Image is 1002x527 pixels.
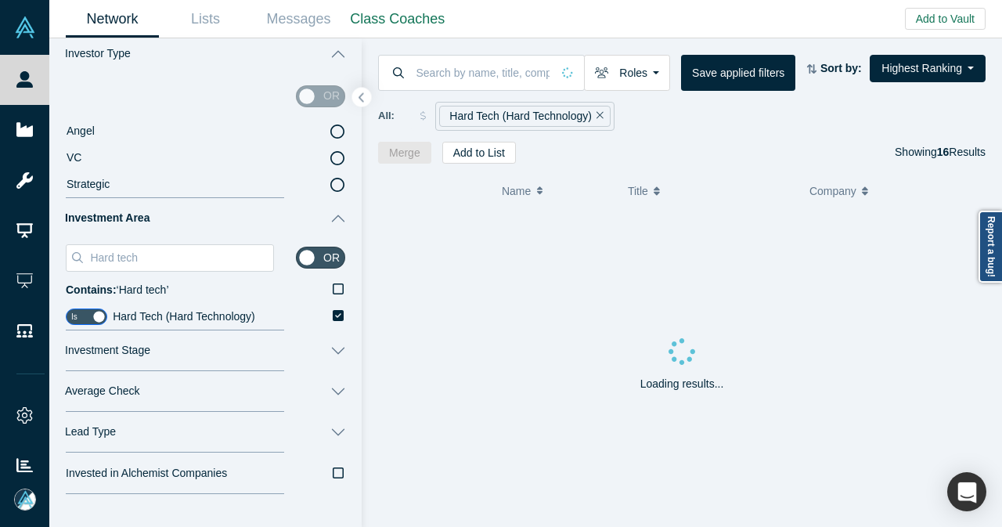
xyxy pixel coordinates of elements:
[252,1,345,38] a: Messages
[378,108,395,124] span: All:
[681,55,795,91] button: Save applied filters
[592,107,604,125] button: Remove Filter
[820,62,862,74] strong: Sort by:
[67,151,81,164] span: VC
[67,178,110,190] span: Strategic
[14,489,36,511] img: Mia Scott's Account
[66,1,159,38] a: Network
[502,175,611,208] button: Name
[66,283,117,296] b: Contains:
[640,376,724,392] p: Loading results...
[65,211,150,225] span: Investment Area
[378,142,431,164] button: Merge
[49,453,362,494] button: Invested in Alchemist Companies
[113,310,255,323] span: Hard Tech (Hard Technology)
[67,125,95,137] span: Angel
[937,146,986,158] span: Results
[439,106,610,127] div: Hard Tech (Hard Technology)
[895,142,986,164] div: Showing
[905,8,986,30] button: Add to Vault
[502,175,531,208] span: Name
[65,425,116,439] span: Lead Type
[870,55,986,82] button: Highest Ranking
[442,142,516,164] button: Add to List
[49,330,362,371] button: Investment Stage
[66,283,169,296] span: ‘ Hard tech ’
[49,371,362,412] button: Average Check
[66,465,227,482] span: Invested in Alchemist Companies
[65,47,131,60] span: Investor Type
[809,175,856,208] span: Company
[14,16,36,38] img: Alchemist Vault Logo
[628,175,648,208] span: Title
[65,384,139,398] span: Average Check
[88,247,273,268] input: Search Investment Area
[159,1,252,38] a: Lists
[49,198,362,239] button: Investment Area
[415,54,552,91] input: Search by name, title, company, summary, expertise, investment criteria or topics of focus
[979,211,1002,283] a: Report a bug!
[584,55,670,91] button: Roles
[65,344,150,357] span: Investment Stage
[49,34,362,74] button: Investor Type
[49,412,362,453] button: Lead Type
[809,175,975,208] button: Company
[345,1,450,38] a: Class Coaches
[628,175,793,208] button: Title
[937,146,950,158] strong: 16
